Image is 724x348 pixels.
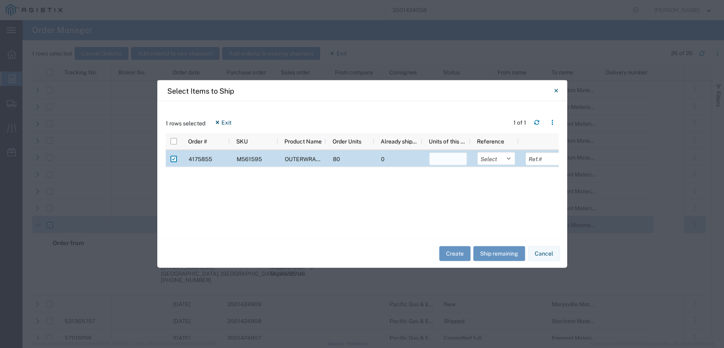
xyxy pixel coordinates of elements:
[208,116,238,129] button: Exit
[381,138,419,145] span: Already shipped
[333,138,361,145] span: Order Units
[528,246,560,261] button: Cancel
[473,246,525,261] button: Ship remaining
[530,116,543,129] button: Refresh table
[513,118,527,127] div: 1 of 1
[236,138,248,145] span: SKU
[188,138,207,145] span: Order #
[525,153,563,166] input: Ref.#
[548,83,564,99] button: Close
[189,156,212,162] span: 4175855
[237,156,262,162] span: M561595
[439,246,470,261] button: Create
[284,138,322,145] span: Product Name
[166,119,205,128] span: 1 rows selected
[285,156,405,162] span: OUTERWRAP MCO 110 TRENTON TAPE 4"X27'
[429,138,467,145] span: Units of this shipment
[381,156,385,162] span: 0
[333,156,340,162] span: 80
[167,85,234,96] h4: Select Items to Ship
[477,138,504,145] span: Reference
